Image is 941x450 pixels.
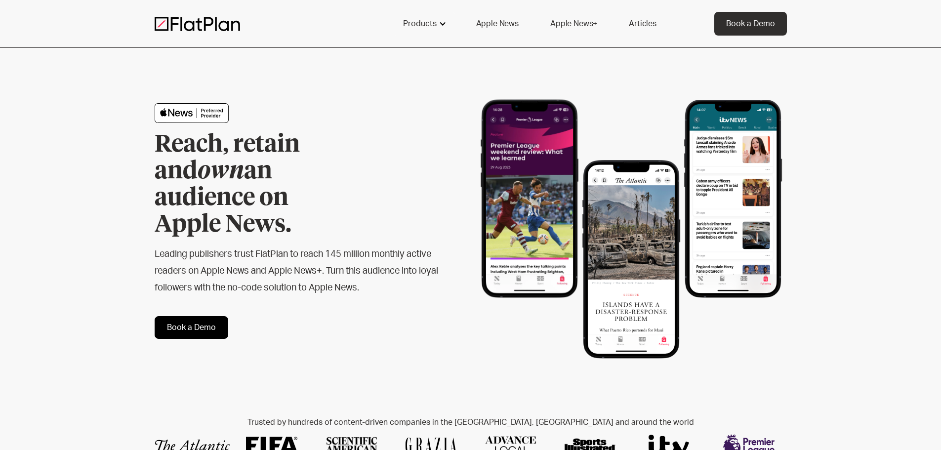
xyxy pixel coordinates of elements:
a: Book a Demo [155,316,228,339]
h2: Leading publishers trust FlatPlan to reach 145 million monthly active readers on Apple News and A... [155,246,439,296]
a: Apple News [464,12,531,36]
a: Book a Demo [714,12,787,36]
h2: Trusted by hundreds of content-driven companies in the [GEOGRAPHIC_DATA], [GEOGRAPHIC_DATA] and a... [155,418,787,427]
a: Articles [617,12,668,36]
h1: Reach, retain and an audience on Apple News. [155,131,357,238]
div: Products [391,12,456,36]
div: Book a Demo [726,18,775,30]
div: Products [403,18,437,30]
em: own [198,160,244,183]
a: Apple News+ [538,12,609,36]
